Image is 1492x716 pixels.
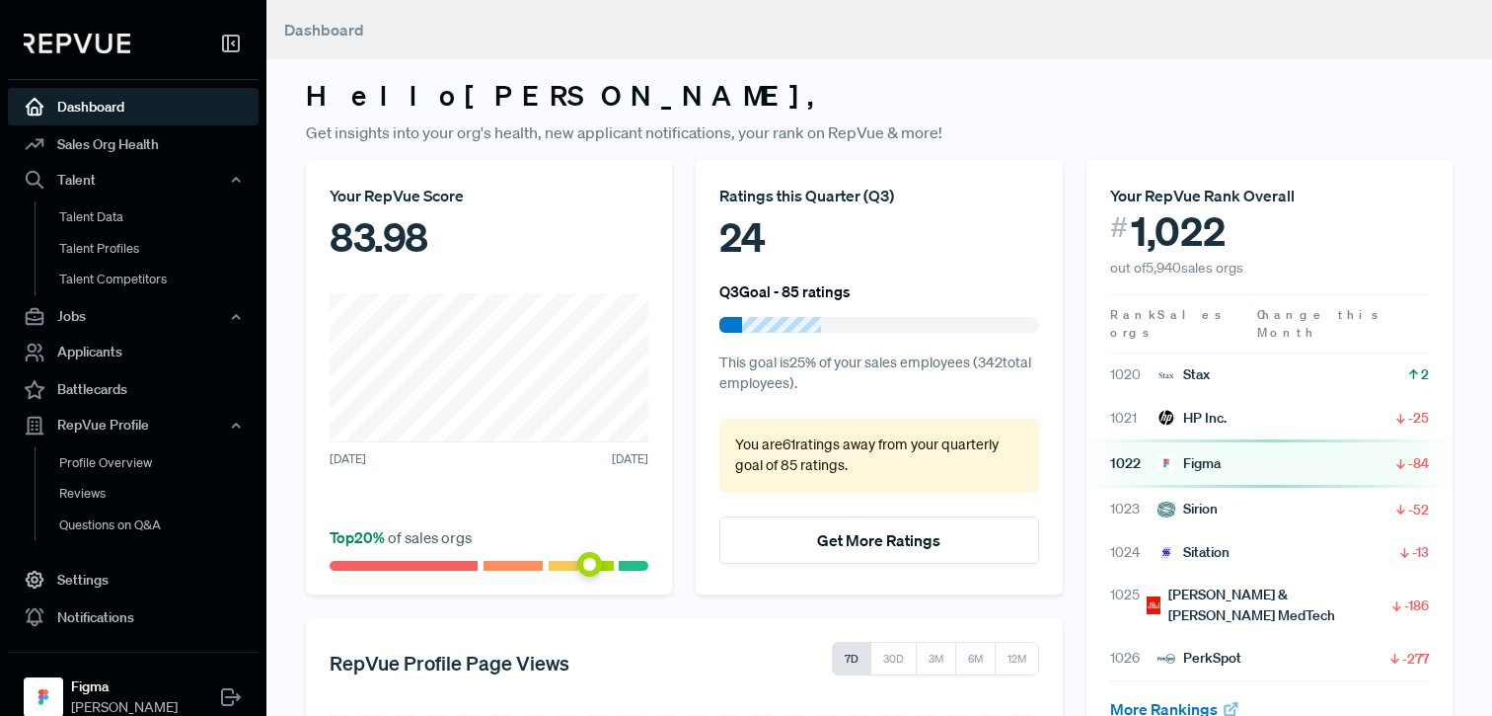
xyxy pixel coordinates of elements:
div: [PERSON_NAME] & [PERSON_NAME] MedTech [1147,585,1389,626]
button: Jobs [8,300,259,334]
a: Reviews [35,478,285,510]
p: Get insights into your org's health, new applicant notifications, your rank on RepVue & more! [306,120,1453,144]
p: You are 61 ratings away from your quarterly goal of 85 ratings . [735,435,1022,477]
a: Sales Org Health [8,125,259,163]
span: -25 [1408,408,1429,428]
span: out of 5,940 sales orgs [1110,259,1243,277]
span: [DATE] [612,450,648,468]
h3: Hello [PERSON_NAME] , [306,79,1453,113]
span: Change this Month [1257,306,1381,341]
span: 2 [1421,364,1429,384]
div: Sirion [1157,499,1218,519]
img: Figma [1157,454,1175,472]
a: Talent Competitors [35,264,285,295]
span: 1,022 [1131,207,1226,255]
span: Rank [1110,306,1157,324]
div: 24 [719,207,1038,267]
img: Figma [28,681,59,713]
div: PerkSpot [1157,648,1241,669]
span: 1020 [1110,364,1157,385]
img: Johnson & Johnson MedTech [1147,597,1160,614]
span: Top 20 % [330,527,388,547]
span: Sales orgs [1110,306,1225,341]
p: This goal is 25 % of your sales employees ( 342 total employees). [719,353,1038,395]
img: Sirion [1157,501,1175,518]
a: Settings [8,561,259,598]
button: Get More Ratings [719,517,1038,564]
img: PerkSpot [1157,650,1175,668]
span: 1022 [1110,453,1157,474]
a: Dashboard [8,88,259,125]
button: 6M [955,642,996,676]
span: -13 [1412,542,1429,562]
a: Talent Data [35,201,285,233]
a: Battlecards [8,371,259,409]
a: Questions on Q&A [35,510,285,541]
button: Talent [8,163,259,197]
span: 1021 [1110,408,1157,429]
button: 7D [832,642,871,676]
img: RepVue [24,34,130,53]
div: Figma [1157,453,1221,474]
button: 30D [870,642,917,676]
span: -186 [1404,596,1429,615]
div: 83.98 [330,207,648,267]
h5: RepVue Profile Page Views [330,651,569,675]
a: Applicants [8,334,259,371]
button: 3M [916,642,956,676]
button: RepVue Profile [8,409,259,442]
div: Ratings this Quarter ( Q3 ) [719,184,1038,207]
a: Profile Overview [35,447,285,479]
a: Talent Profiles [35,233,285,265]
strong: Figma [71,676,178,697]
span: 1024 [1110,542,1157,563]
span: # [1110,207,1128,248]
div: HP Inc. [1157,408,1227,429]
img: HP Inc. [1157,409,1175,427]
div: Your RepVue Score [330,184,648,207]
span: Dashboard [284,20,364,40]
span: Your RepVue Rank Overall [1110,186,1295,205]
span: -84 [1408,453,1429,473]
img: Stax [1157,366,1175,384]
div: Stax [1157,364,1210,385]
h6: Q3 Goal - 85 ratings [719,282,851,300]
span: -277 [1402,649,1429,669]
span: [DATE] [330,450,366,468]
span: 1025 [1110,585,1147,626]
span: of sales orgs [330,527,472,547]
span: 1026 [1110,648,1157,669]
span: 1023 [1110,499,1157,519]
a: Notifications [8,598,259,636]
span: -52 [1408,500,1429,519]
div: Sitation [1157,542,1230,563]
img: Sitation [1157,543,1175,561]
button: 12M [995,642,1039,676]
